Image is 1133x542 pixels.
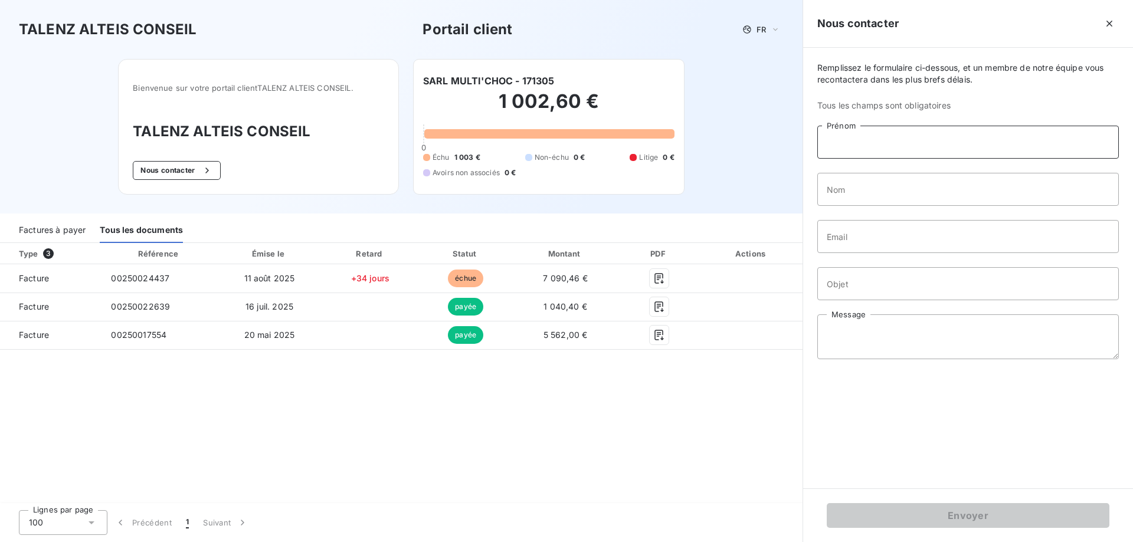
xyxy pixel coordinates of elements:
button: Envoyer [827,503,1109,528]
span: +34 jours [351,273,389,283]
input: placeholder [817,220,1119,253]
span: 00250022639 [111,301,170,311]
div: Tous les documents [100,218,183,243]
div: Statut [421,248,510,259]
h3: TALENZ ALTEIS CONSEIL [19,19,197,40]
span: 00250024437 [111,273,169,283]
span: payée [448,326,483,344]
span: 0 € [574,152,585,163]
span: Facture [9,301,92,313]
span: Échu [433,152,450,163]
span: 0 € [505,167,516,178]
div: Retard [325,248,417,259]
span: 0 [421,143,426,152]
span: 20 mai 2025 [244,330,295,340]
span: Facture [9,329,92,341]
span: FR [757,25,766,34]
input: placeholder [817,126,1119,159]
div: Actions [703,248,800,259]
input: placeholder [817,267,1119,300]
span: 0 € [663,152,674,163]
span: 3 [43,248,54,259]
span: 7 090,46 € [543,273,588,283]
h3: TALENZ ALTEIS CONSEIL [133,121,384,142]
button: Précédent [107,510,179,535]
div: Émise le [219,248,319,259]
span: payée [448,298,483,316]
input: placeholder [817,173,1119,206]
span: 100 [29,517,43,528]
button: 1 [179,510,196,535]
h3: Portail client [423,19,512,40]
span: Remplissez le formulaire ci-dessous, et un membre de notre équipe vous recontactera dans les plus... [817,62,1119,86]
div: Factures à payer [19,218,86,243]
span: Bienvenue sur votre portail client TALENZ ALTEIS CONSEIL . [133,83,384,93]
span: 00250017554 [111,330,166,340]
h6: SARL MULTI'CHOC - 171305 [423,74,555,88]
div: Type [12,248,99,259]
div: PDF [620,248,698,259]
span: échue [448,270,483,287]
button: Suivant [196,510,256,535]
button: Nous contacter [133,161,220,180]
span: 1 040,40 € [543,301,587,311]
span: 5 562,00 € [543,330,588,340]
span: Tous les champs sont obligatoires [817,100,1119,111]
div: Référence [138,249,178,258]
span: 16 juil. 2025 [245,301,293,311]
h5: Nous contacter [817,15,899,32]
span: Non-échu [535,152,569,163]
h2: 1 002,60 € [423,90,674,125]
span: 1 003 € [454,152,480,163]
span: 1 [186,517,189,528]
span: 11 août 2025 [244,273,295,283]
span: Facture [9,272,92,284]
span: Avoirs non associés [433,167,500,178]
div: Montant [515,248,615,259]
span: Litige [639,152,658,163]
